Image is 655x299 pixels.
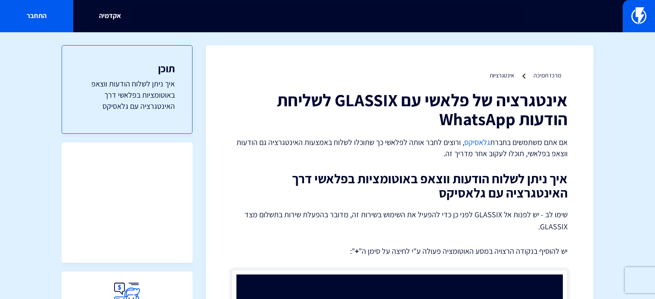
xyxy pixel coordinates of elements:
h3: תוכן [79,63,175,74]
a: איך ניתן לשלוח הודעות ווצאפ באוטומציות בפלאשי דרך האינטגרציה עם גלאסיקס [79,78,175,111]
a: מרכז תמיכה [534,71,561,79]
p: אם אתם משתמשים בחברת , ורוצים לחבר אותה לפלאשי כך שתוכלו לשלוח באמצעות האינטגרציה גם הודעות ווצאפ... [232,137,568,159]
p: שימו לב - יש לפנות אל GLASSIX לפני כן כדי להפעיל את השימוש בשירות זה, מדובר בהפעלת שירות בתשלום מ... [232,209,568,233]
input: חיפוש מהיר... [134,6,522,26]
h1: אינטגרציה של פלאשי עם GLASSIX לשליחת הודעות WhatsApp [232,90,568,128]
p: יש להוסיף בנקודה הרצויה במסע האוטומציה פעולה ע"י לחיצה על סימן ה" ": [232,246,568,257]
a: אינטגרציות [490,71,514,79]
a: גלאסיקס [464,137,490,147]
h2: איך ניתן לשלוח הודעות ווצאפ באוטומציות בפלאשי דרך האינטגרציה עם גלאסיקס [232,172,568,200]
strong: + [355,246,359,256]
